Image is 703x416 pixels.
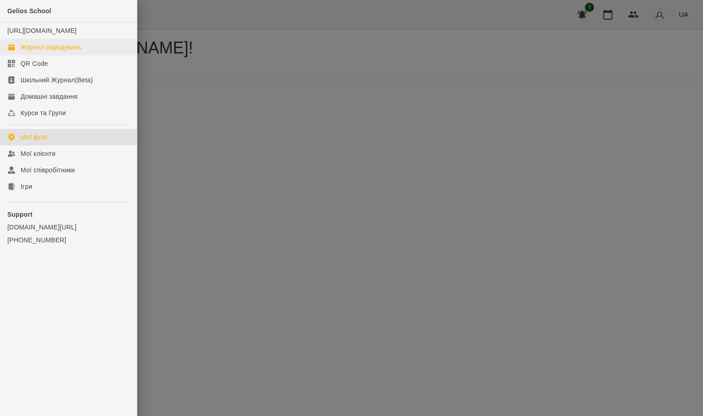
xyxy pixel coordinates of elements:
div: Шкільний Журнал(Beta) [21,75,93,85]
div: Мої філії [21,133,48,142]
a: [URL][DOMAIN_NAME] [7,27,76,34]
a: [PHONE_NUMBER] [7,235,130,245]
div: Курси та Групи [21,108,66,117]
p: Support [7,210,130,219]
div: Журнал відвідувань [21,43,81,52]
div: Домашні завдання [21,92,77,101]
div: QR Code [21,59,48,68]
div: Мої клієнти [21,149,55,158]
div: Ігри [21,182,32,191]
a: [DOMAIN_NAME][URL] [7,223,130,232]
div: Мої співробітники [21,165,75,175]
span: Gelios School [7,7,51,15]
